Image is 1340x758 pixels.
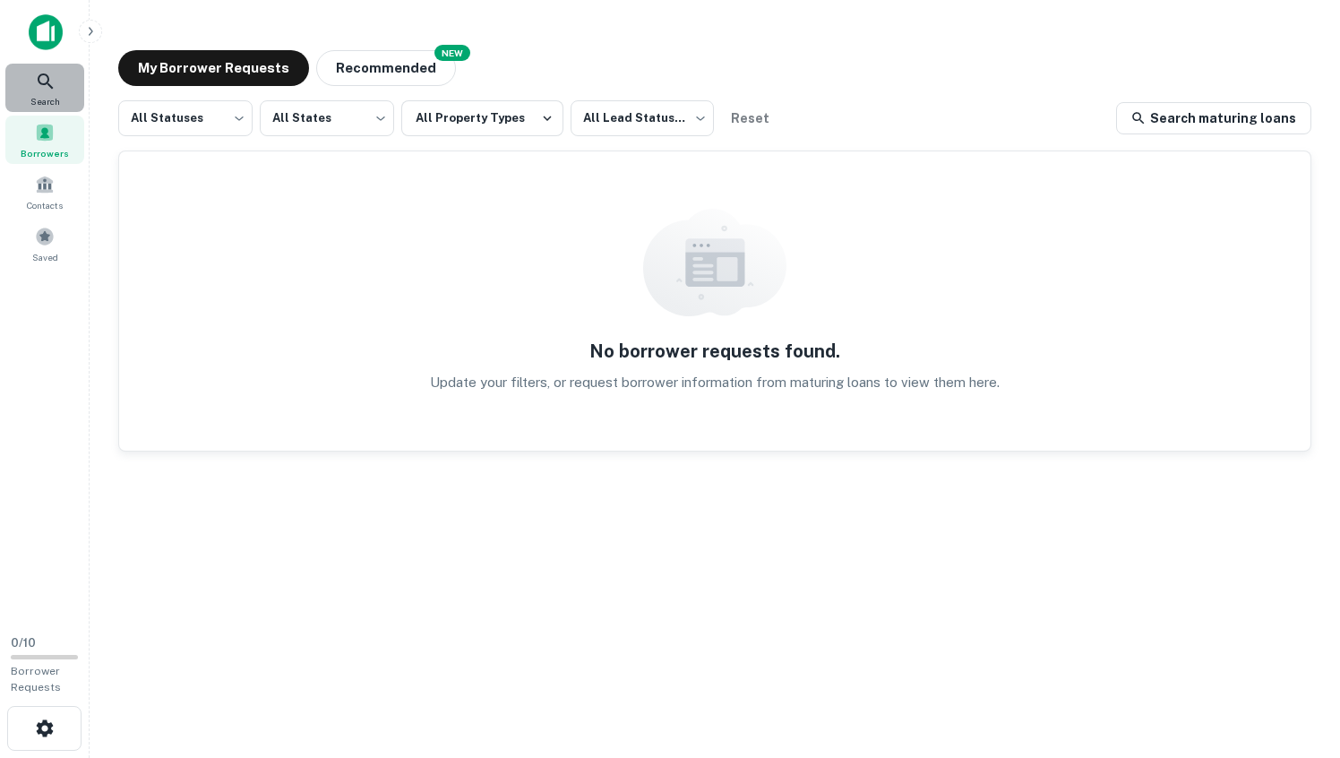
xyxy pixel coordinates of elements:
[5,116,84,164] a: Borrowers
[589,338,840,365] h5: No borrower requests found.
[29,14,63,50] img: capitalize-icon.png
[316,50,456,86] button: Recommended
[30,94,60,108] span: Search
[11,636,36,650] span: 0 / 10
[721,100,778,136] button: Reset
[5,64,84,112] a: Search
[32,250,58,264] span: Saved
[5,220,84,268] a: Saved
[27,198,63,212] span: Contacts
[401,100,563,136] button: All Property Types
[1250,615,1340,701] iframe: Chat Widget
[5,168,84,216] a: Contacts
[11,665,61,693] span: Borrower Requests
[260,95,394,142] div: All States
[118,95,253,142] div: All Statuses
[571,95,714,142] div: All Lead Statuses
[643,209,786,316] img: empty content
[1116,102,1311,134] a: Search maturing loans
[118,50,309,86] button: My Borrower Requests
[434,45,470,61] div: NEW
[21,146,69,160] span: Borrowers
[430,372,1000,393] p: Update your filters, or request borrower information from maturing loans to view them here.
